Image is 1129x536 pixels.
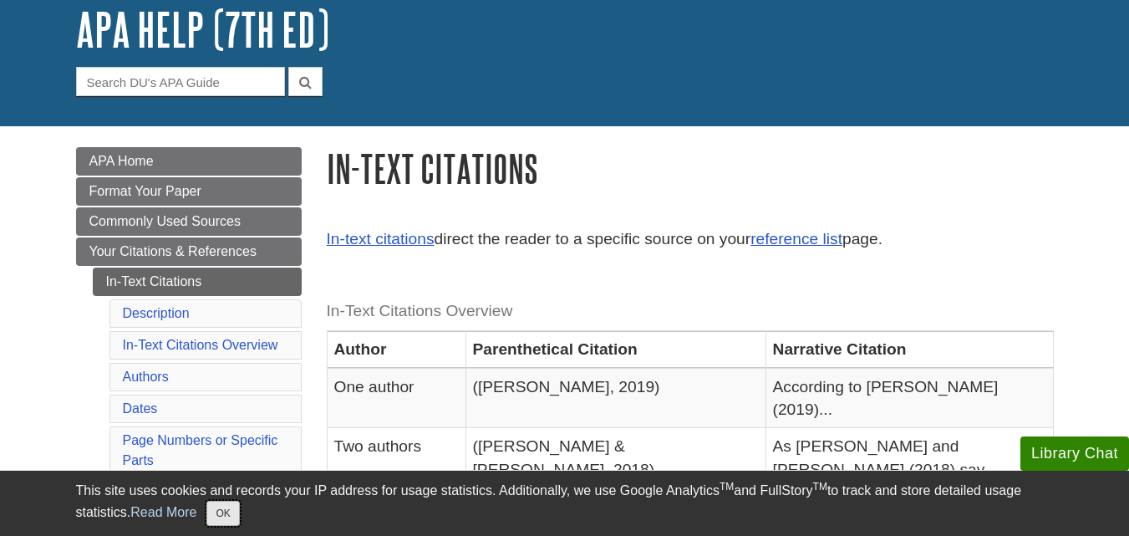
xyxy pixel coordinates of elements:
[765,428,1053,488] td: As [PERSON_NAME] and [PERSON_NAME] (2018) say...
[123,370,169,384] a: Authors
[813,481,827,493] sup: TM
[1020,436,1129,471] button: Library Chat
[123,306,190,320] a: Description
[76,481,1054,526] div: This site uses cookies and records your IP address for usage statistics. Additionally, we use Goo...
[327,230,435,248] a: In-text citations
[76,207,302,236] a: Commonly Used Sources
[206,501,239,526] button: Close
[89,244,257,258] span: Your Citations & References
[327,368,465,428] td: One author
[76,177,302,206] a: Format Your Paper
[123,433,278,467] a: Page Numbers or Specific Parts
[327,331,465,368] th: Author
[93,268,302,296] a: In-Text Citations
[465,331,765,368] th: Parenthetical Citation
[720,481,734,493] sup: TM
[89,184,201,198] span: Format Your Paper
[327,428,465,488] td: Two authors
[76,237,302,266] a: Your Citations & References
[465,368,765,428] td: ([PERSON_NAME], 2019)
[465,428,765,488] td: ([PERSON_NAME] & [PERSON_NAME], 2018)
[76,147,302,176] a: APA Home
[76,67,285,96] input: Search DU's APA Guide
[750,230,842,248] a: reference list
[89,214,241,228] span: Commonly Used Sources
[327,227,1054,252] p: direct the reader to a specific source on your page.
[76,3,329,55] a: APA Help (7th Ed)
[765,331,1053,368] th: Narrative Citation
[327,293,1054,330] caption: In-Text Citations Overview
[89,154,154,168] span: APA Home
[765,368,1053,428] td: According to [PERSON_NAME] (2019)...
[130,505,196,519] a: Read More
[123,338,278,352] a: In-Text Citations Overview
[123,401,158,416] a: Dates
[327,147,1054,190] h1: In-Text Citations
